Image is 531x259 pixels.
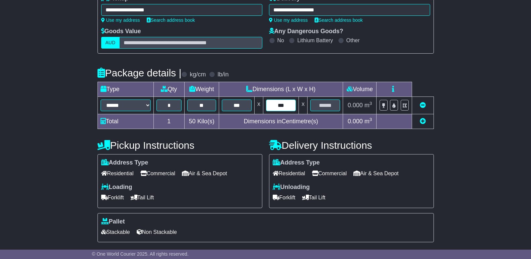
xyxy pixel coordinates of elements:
[370,101,372,106] sup: 3
[101,37,120,49] label: AUD
[137,227,177,237] span: Non Stackable
[353,168,399,179] span: Air & Sea Depot
[189,118,196,125] span: 50
[269,28,343,35] label: Any Dangerous Goods?
[299,97,308,114] td: x
[219,114,343,129] td: Dimensions in Centimetre(s)
[348,118,363,125] span: 0.000
[140,168,175,179] span: Commercial
[315,17,363,23] a: Search address book
[269,140,434,151] h4: Delivery Instructions
[420,102,426,109] a: Remove this item
[370,117,372,122] sup: 3
[219,82,343,97] td: Dimensions (L x W x H)
[302,192,326,203] span: Tail Lift
[364,102,372,109] span: m
[101,28,141,35] label: Goods Value
[420,118,426,125] a: Add new item
[153,114,185,129] td: 1
[273,168,305,179] span: Residential
[364,118,372,125] span: m
[97,67,182,78] h4: Package details |
[97,82,153,97] td: Type
[273,159,320,167] label: Address Type
[254,97,263,114] td: x
[101,184,132,191] label: Loading
[147,17,195,23] a: Search address book
[217,71,228,78] label: lb/in
[131,192,154,203] span: Tail Lift
[273,192,295,203] span: Forklift
[101,218,125,225] label: Pallet
[312,168,347,179] span: Commercial
[273,184,310,191] label: Unloading
[185,114,219,129] td: Kilo(s)
[92,251,189,257] span: © One World Courier 2025. All rights reserved.
[182,168,227,179] span: Air & Sea Depot
[101,159,148,167] label: Address Type
[190,71,206,78] label: kg/cm
[153,82,185,97] td: Qty
[185,82,219,97] td: Weight
[269,17,308,23] a: Use my address
[101,17,140,23] a: Use my address
[348,102,363,109] span: 0.000
[101,192,124,203] span: Forklift
[346,37,360,44] label: Other
[97,140,262,151] h4: Pickup Instructions
[343,82,377,97] td: Volume
[101,227,130,237] span: Stackable
[101,168,134,179] span: Residential
[277,37,284,44] label: No
[97,114,153,129] td: Total
[297,37,333,44] label: Lithium Battery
